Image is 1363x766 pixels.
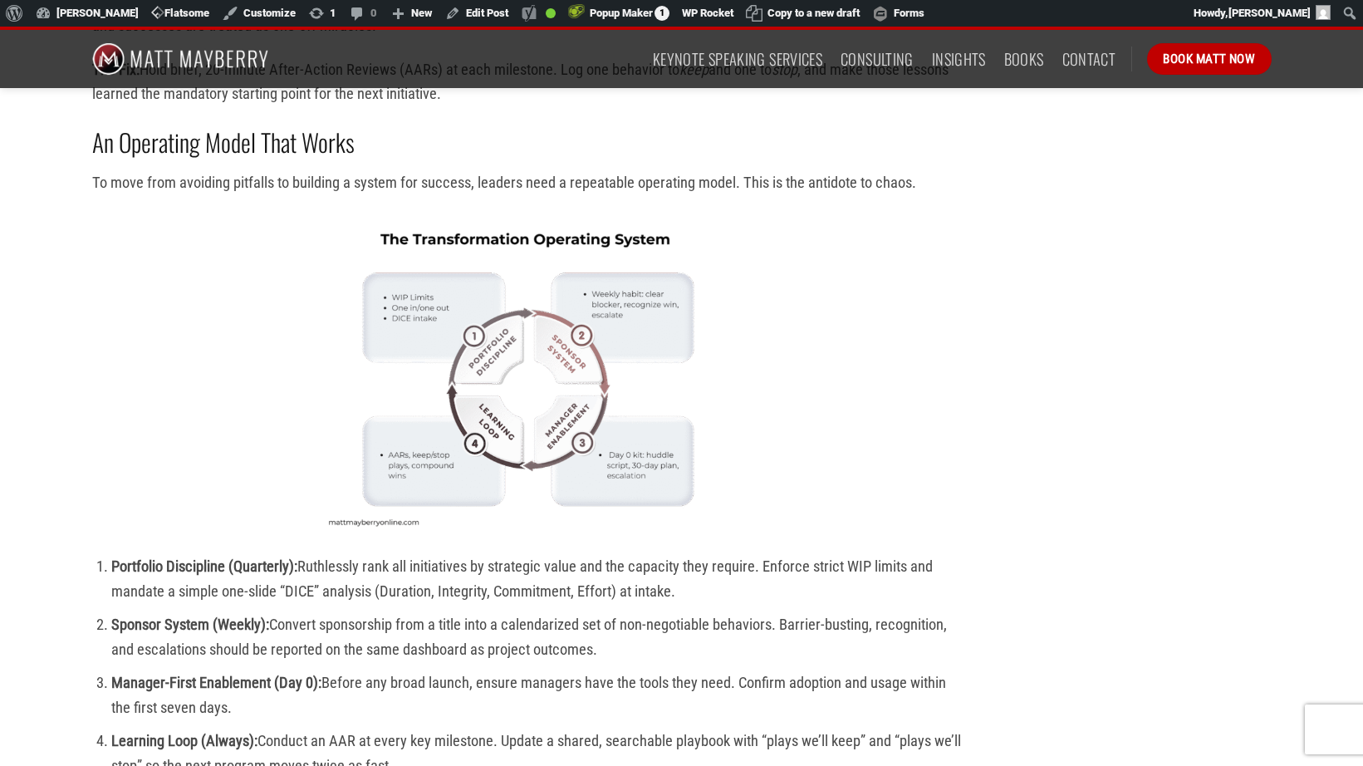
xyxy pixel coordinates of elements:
span: Book Matt Now [1163,49,1255,69]
img: Matt Mayberry [92,30,269,88]
strong: Learning Loop (Always): [111,732,257,749]
img: transformation operating system [315,214,742,535]
span: 1 [655,6,669,21]
div: Good [546,8,556,18]
li: Convert sponsorship from a title into a calendarized set of non-negotiable behaviors. Barrier-bus... [111,612,963,661]
span: [PERSON_NAME] [1228,7,1311,19]
a: Keynote Speaking Services [653,44,822,74]
a: Consulting [841,44,914,74]
strong: Manager-First Enablement (Day 0): [111,674,321,691]
li: Ruthlessly rank all initiatives by strategic value and the capacity they require. Enforce strict ... [111,554,963,603]
li: Before any broad launch, ensure managers have the tools they need. Confirm adoption and usage wit... [111,670,963,719]
a: Insights [932,44,986,74]
strong: An Operating Model That Works [92,124,355,160]
p: To move from avoiding pitfalls to building a system for success, leaders need a repeatable operat... [92,170,964,194]
a: Books [1004,44,1044,74]
strong: Portfolio Discipline (Quarterly): [111,557,297,575]
strong: Sponsor System (Weekly): [111,616,269,633]
a: Contact [1062,44,1116,74]
a: Book Matt Now [1147,43,1271,75]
